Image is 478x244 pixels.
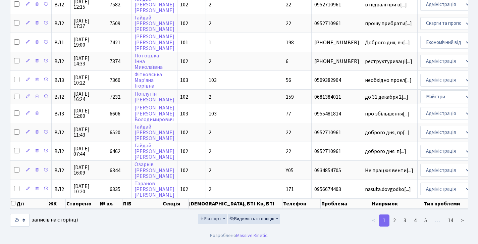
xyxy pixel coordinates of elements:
span: 6520 [110,129,120,136]
span: прошу прибрати[...] [365,20,412,27]
span: 0952710961 [314,2,359,7]
a: 5 [420,214,431,227]
th: № вх. [99,199,122,209]
a: Озарків[PERSON_NAME][PERSON_NAME] [135,161,174,180]
span: Експорт [200,215,221,222]
th: Телефон [282,199,321,209]
span: 103 [209,110,217,117]
span: [DATE] 16:09 [73,165,104,176]
span: ВЛ2 [54,149,68,154]
a: Поплутін[PERSON_NAME] [135,90,174,103]
th: [DEMOGRAPHIC_DATA], БТІ [189,199,256,209]
span: ВЛ2 [54,21,68,26]
span: ВЛ3 [54,111,68,116]
th: Проблема [321,199,371,209]
span: 102 [180,148,188,155]
span: Не працює венти[...] [365,167,413,174]
span: реструктуризаці[...] [365,58,412,65]
a: Гайдай[PERSON_NAME][PERSON_NAME] [135,14,174,33]
span: Доброго дня, вч[...] [365,39,410,46]
span: 6335 [110,186,120,193]
span: [DATE] 10:20 [73,184,104,194]
span: [DATE] 11:43 [73,127,104,138]
span: 102 [180,58,188,65]
button: Видимість стовпців [228,214,280,224]
span: 7421 [110,39,120,46]
span: 102 [180,129,188,136]
span: 103 [180,110,188,117]
span: 198 [286,39,294,46]
th: ПІБ [122,199,162,209]
span: ВЛ2 [54,94,68,100]
a: Massive Kinetic [236,232,267,239]
span: доброго дня. п[...] [365,148,406,155]
a: [PERSON_NAME][PERSON_NAME]Володимирович [135,104,174,123]
a: 14 [444,214,457,227]
span: ВЛ3 [54,78,68,83]
span: 2 [209,167,211,174]
span: 2 [209,58,211,65]
span: 2 [209,1,211,8]
span: Y05 [286,167,294,174]
th: Створено [66,199,99,209]
span: 2 [209,20,211,27]
span: 0955481814 [314,111,359,116]
span: 0509382904 [314,78,359,83]
span: [PHONE_NUMBER] [314,59,359,64]
th: Секція [162,199,189,209]
span: 102 [180,1,188,8]
button: Експорт [198,214,227,224]
a: 4 [410,214,421,227]
span: [DATE] 14:33 [73,56,104,66]
span: 77 [286,110,291,117]
span: 2 [209,186,211,193]
span: 6 [286,58,288,65]
span: 7509 [110,20,120,27]
span: 0934854705 [314,168,359,173]
span: [DATE] 17:37 [73,18,104,29]
a: [PERSON_NAME][PERSON_NAME][PERSON_NAME] [135,33,174,52]
span: 102 [180,93,188,101]
span: 2 [209,148,211,155]
span: 0952710961 [314,130,359,135]
span: ВЛ1 [54,40,68,45]
span: 102 [180,186,188,193]
span: 103 [209,77,217,84]
span: 0681384011 [314,94,359,100]
span: nasuta.dovgodko[...] [365,186,411,193]
span: ВЛ2 [54,2,68,7]
span: 159 [286,93,294,101]
span: 6606 [110,110,120,117]
span: 0952710961 [314,149,359,154]
span: 22 [286,20,291,27]
span: 171 [286,186,294,193]
span: 2 [209,129,211,136]
span: 2 [209,93,211,101]
th: Дії [10,199,48,209]
span: 7360 [110,77,120,84]
label: записів на сторінці [10,214,78,227]
span: Видимість стовпців [229,215,274,222]
span: 101 [180,39,188,46]
span: 1 [209,39,211,46]
a: Гайдай[PERSON_NAME][PERSON_NAME] [135,142,174,161]
span: 0956674403 [314,187,359,192]
a: 2 [389,214,400,227]
span: 0952710961 [314,21,359,26]
span: ВЛ2 [54,130,68,135]
span: 103 [180,77,188,84]
span: до 31 декабря 2[...] [365,93,408,101]
span: в підвалі при в[...] [365,1,407,8]
th: ЖК [48,199,66,209]
a: ПотоцькаІннаМиколаївна [135,52,163,71]
span: 6344 [110,167,120,174]
a: ФітковськаМар’янаІгорівна [135,71,162,90]
span: 22 [286,129,291,136]
span: [DATE] 19:00 [73,37,104,48]
th: Кв, БТІ [256,199,283,209]
span: ВЛ2 [54,168,68,173]
span: необхідно прокл[...] [365,77,412,84]
span: 102 [180,20,188,27]
th: Напрямок [371,199,423,209]
a: Гайдай[PERSON_NAME][PERSON_NAME] [135,123,174,142]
